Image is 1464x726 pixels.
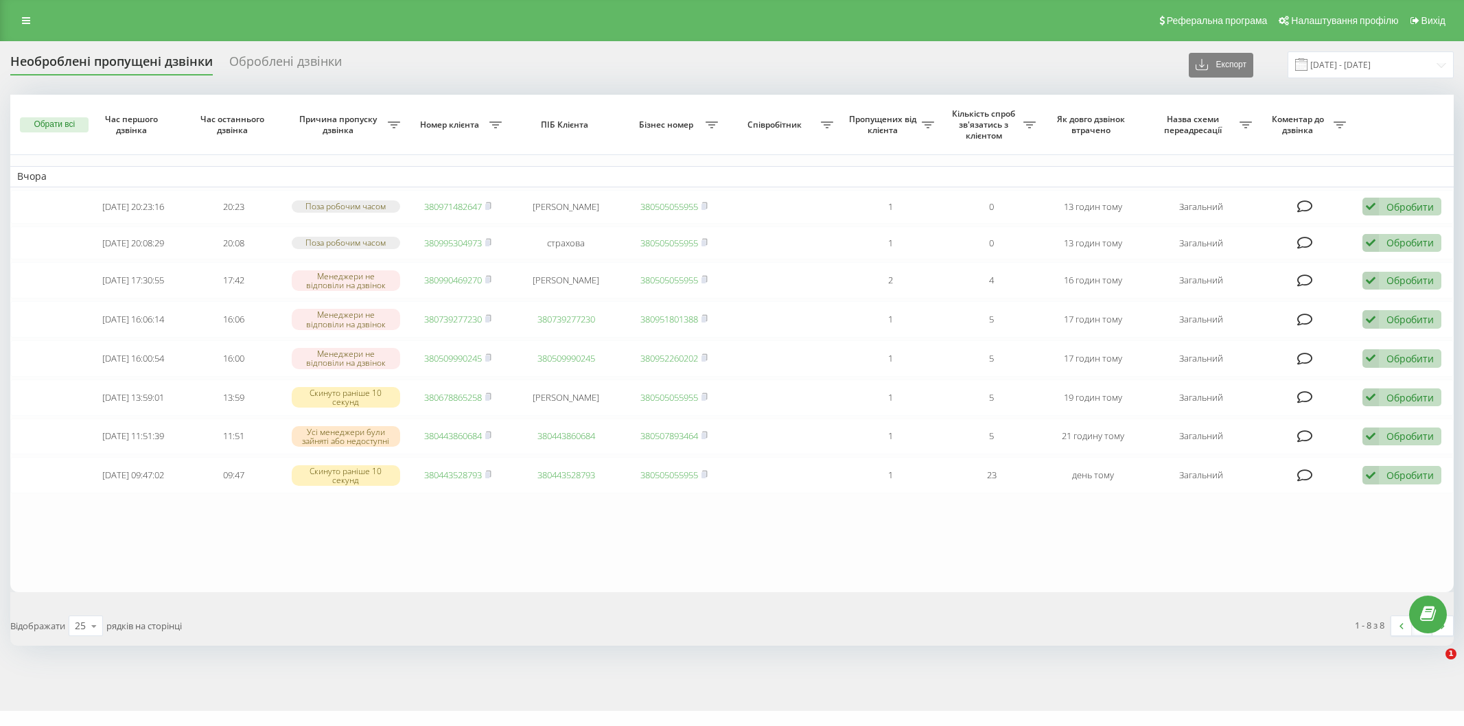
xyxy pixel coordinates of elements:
[509,190,624,224] td: [PERSON_NAME]
[183,419,284,455] td: 11:51
[424,237,482,249] a: 380995304973
[1143,301,1259,338] td: Загальний
[732,119,821,130] span: Співробітник
[640,200,698,213] a: 380505055955
[1043,262,1143,298] td: 16 годин тому
[847,114,922,135] span: Пропущених від клієнта
[20,117,89,132] button: Обрати всі
[1266,114,1334,135] span: Коментар до дзвінка
[509,379,624,416] td: [PERSON_NAME]
[1043,226,1143,260] td: 13 годин тому
[631,119,706,130] span: Бізнес номер
[1189,53,1253,78] button: Експорт
[640,274,698,286] a: 380505055955
[1386,200,1434,213] div: Обробити
[75,619,86,633] div: 25
[292,465,400,486] div: Скинуто раніше 10 секунд
[640,313,698,325] a: 380951801388
[941,340,1042,377] td: 5
[414,119,489,130] span: Номер клієнта
[941,379,1042,416] td: 5
[840,301,941,338] td: 1
[183,379,284,416] td: 13:59
[1043,419,1143,455] td: 21 годину тому
[640,469,698,481] a: 380505055955
[1043,190,1143,224] td: 13 годин тому
[1143,419,1259,455] td: Загальний
[10,166,1454,187] td: Вчора
[1355,618,1384,632] div: 1 - 8 з 8
[1143,340,1259,377] td: Загальний
[183,262,284,298] td: 17:42
[1150,114,1240,135] span: Назва схеми переадресації
[1291,15,1398,26] span: Налаштування профілю
[1043,340,1143,377] td: 17 годин тому
[941,419,1042,455] td: 5
[292,114,388,135] span: Причина пропуску дзвінка
[1167,15,1268,26] span: Реферальна програма
[82,190,183,224] td: [DATE] 20:23:16
[424,391,482,403] a: 380678865258
[840,419,941,455] td: 1
[840,340,941,377] td: 1
[537,313,595,325] a: 380739277230
[82,262,183,298] td: [DATE] 17:30:55
[1386,236,1434,249] div: Обробити
[537,430,595,442] a: 380443860684
[1386,430,1434,443] div: Обробити
[537,469,595,481] a: 380443528793
[229,54,342,75] div: Оброблені дзвінки
[292,309,400,329] div: Менеджери не відповіли на дзвінок
[1143,262,1259,298] td: Загальний
[1386,274,1434,287] div: Обробити
[509,226,624,260] td: страхова
[183,340,284,377] td: 16:00
[1043,379,1143,416] td: 19 годин тому
[424,274,482,286] a: 380990469270
[292,237,400,248] div: Поза робочим часом
[292,200,400,212] div: Поза робочим часом
[1143,190,1259,224] td: Загальний
[1421,15,1445,26] span: Вихід
[1417,648,1450,681] iframe: Intercom live chat
[520,119,612,130] span: ПІБ Клієнта
[1043,301,1143,338] td: 17 годин тому
[82,419,183,455] td: [DATE] 11:51:39
[1386,469,1434,482] div: Обробити
[82,226,183,260] td: [DATE] 20:08:29
[1386,352,1434,365] div: Обробити
[183,226,284,260] td: 20:08
[424,430,482,442] a: 380443860684
[941,262,1042,298] td: 4
[1143,457,1259,493] td: Загальний
[94,114,172,135] span: Час першого дзвінка
[106,620,182,632] span: рядків на сторінці
[424,469,482,481] a: 380443528793
[840,379,941,416] td: 1
[183,457,284,493] td: 09:47
[840,226,941,260] td: 1
[941,301,1042,338] td: 5
[82,301,183,338] td: [DATE] 16:06:14
[840,190,941,224] td: 1
[948,108,1023,141] span: Кількість спроб зв'язатись з клієнтом
[195,114,273,135] span: Час останнього дзвінка
[424,313,482,325] a: 380739277230
[10,54,213,75] div: Необроблені пропущені дзвінки
[292,270,400,291] div: Менеджери не відповіли на дзвінок
[424,352,482,364] a: 380509990245
[1143,379,1259,416] td: Загальний
[640,237,698,249] a: 380505055955
[941,190,1042,224] td: 0
[941,226,1042,260] td: 0
[82,457,183,493] td: [DATE] 09:47:02
[292,426,400,447] div: Усі менеджери були зайняті або недоступні
[424,200,482,213] a: 380971482647
[1386,313,1434,326] div: Обробити
[292,387,400,408] div: Скинуто раніше 10 секунд
[1143,226,1259,260] td: Загальний
[1043,457,1143,493] td: день тому
[292,348,400,368] div: Менеджери не відповіли на дзвінок
[840,457,941,493] td: 1
[840,262,941,298] td: 2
